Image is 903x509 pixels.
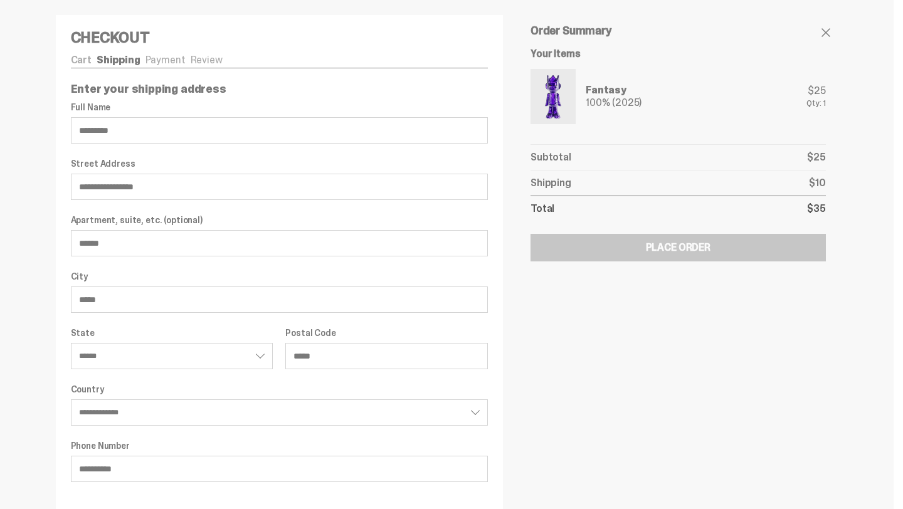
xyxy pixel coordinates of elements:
p: Shipping [531,178,571,188]
label: Street Address [71,159,488,169]
p: $35 [807,204,826,214]
label: Phone Number [71,441,488,451]
label: Full Name [71,102,488,112]
div: 100% (2025) [586,98,642,108]
label: Postal Code [285,328,488,338]
p: Total [531,204,554,214]
h6: Your Items [531,49,825,59]
h4: Checkout [71,30,488,45]
a: Shipping [97,53,140,66]
div: Qty: 1 [806,98,825,107]
label: State [71,328,273,338]
p: Subtotal [531,152,571,162]
p: $25 [807,152,826,162]
p: $10 [809,178,826,188]
button: Place Order [531,234,825,261]
h5: Order Summary [531,25,825,36]
label: Country [71,384,488,394]
div: $25 [806,86,825,96]
label: Apartment, suite, etc. (optional) [71,215,488,225]
div: Fantasy [586,85,642,95]
p: Enter your shipping address [71,83,488,95]
div: Place Order [646,243,710,253]
img: Yahoo-HG---1.png [533,71,573,122]
label: City [71,271,488,281]
a: Cart [71,53,92,66]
